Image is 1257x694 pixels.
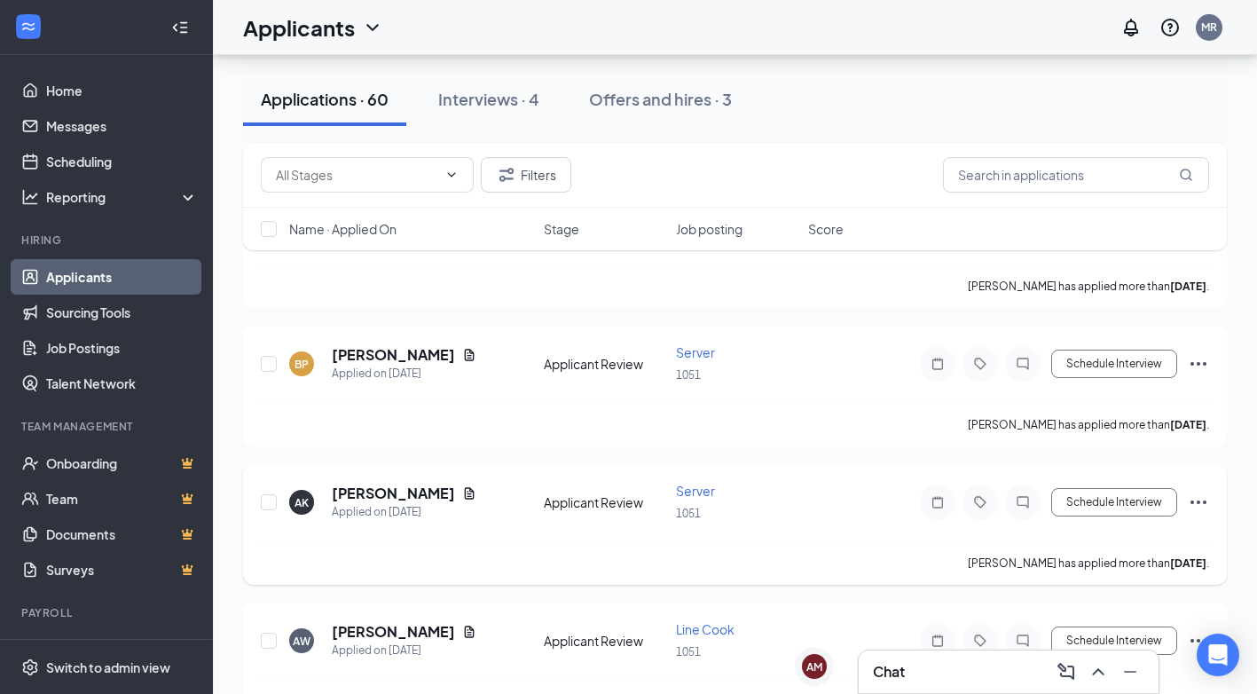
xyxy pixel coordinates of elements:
[46,659,170,676] div: Switch to admin view
[46,330,198,366] a: Job Postings
[21,419,194,434] div: Team Management
[21,188,39,206] svg: Analysis
[21,605,194,620] div: Payroll
[968,279,1209,294] p: [PERSON_NAME] has applied more than .
[676,483,715,499] span: Server
[444,168,459,182] svg: ChevronDown
[332,503,476,521] div: Applied on [DATE]
[46,517,198,552] a: DocumentsCrown
[1120,17,1142,38] svg: Notifications
[943,157,1209,193] input: Search in applications
[462,486,476,501] svg: Document
[332,345,455,365] h5: [PERSON_NAME]
[46,481,198,517] a: TeamCrown
[1116,658,1144,686] button: Minimize
[46,73,198,108] a: Home
[46,366,198,401] a: Talent Network
[496,164,517,185] svg: Filter
[1012,634,1033,648] svg: ChatInactive
[332,642,476,659] div: Applied on [DATE]
[332,484,455,503] h5: [PERSON_NAME]
[1170,280,1206,293] b: [DATE]
[462,625,476,639] svg: Document
[438,88,539,110] div: Interviews · 4
[20,18,37,35] svg: WorkstreamLogo
[544,220,579,238] span: Stage
[462,348,476,362] svg: Document
[1197,634,1239,676] div: Open Intercom Messenger
[1170,556,1206,570] b: [DATE]
[1051,350,1177,378] button: Schedule Interview
[970,495,991,509] svg: Tag
[968,556,1209,571] p: [PERSON_NAME] has applied more than .
[261,88,389,110] div: Applications · 60
[676,368,701,382] span: 1051
[46,108,198,144] a: Messages
[46,295,198,330] a: Sourcing Tools
[295,357,309,372] div: BP
[481,157,571,193] button: Filter Filters
[676,621,735,637] span: Line Cook
[676,645,701,659] span: 1051
[1088,661,1109,682] svg: ChevronUp
[46,188,199,206] div: Reporting
[295,495,309,510] div: AK
[1170,418,1206,431] b: [DATE]
[1012,357,1033,371] svg: ChatInactive
[1201,20,1217,35] div: MR
[171,19,189,36] svg: Collapse
[46,446,198,481] a: OnboardingCrown
[289,220,397,238] span: Name · Applied On
[589,88,732,110] div: Offers and hires · 3
[927,495,948,509] svg: Note
[544,632,665,650] div: Applicant Review
[1120,661,1141,682] svg: Minimize
[927,357,948,371] svg: Note
[332,365,476,382] div: Applied on [DATE]
[21,233,194,248] div: Hiring
[1051,488,1177,517] button: Schedule Interview
[676,220,742,238] span: Job posting
[927,634,948,648] svg: Note
[1179,168,1193,182] svg: MagnifyingGlass
[243,12,355,43] h1: Applicants
[676,507,701,520] span: 1051
[1188,492,1209,513] svg: Ellipses
[544,355,665,373] div: Applicant Review
[46,632,198,667] a: PayrollCrown
[1188,353,1209,375] svg: Ellipses
[46,259,198,295] a: Applicants
[293,634,310,649] div: AW
[968,417,1209,432] p: [PERSON_NAME] has applied more than .
[1012,495,1033,509] svg: ChatInactive
[276,165,437,185] input: All Stages
[1159,17,1181,38] svg: QuestionInfo
[544,493,665,511] div: Applicant Review
[21,659,39,676] svg: Settings
[1188,630,1209,651] svg: Ellipses
[1051,627,1177,655] button: Schedule Interview
[1056,661,1077,682] svg: ComposeMessage
[970,357,991,371] svg: Tag
[970,634,991,648] svg: Tag
[1052,658,1080,686] button: ComposeMessage
[46,552,198,588] a: SurveysCrown
[362,17,383,38] svg: ChevronDown
[806,659,822,674] div: AM
[46,144,198,179] a: Scheduling
[332,622,455,642] h5: [PERSON_NAME]
[808,220,844,238] span: Score
[873,662,905,682] h3: Chat
[1084,658,1112,686] button: ChevronUp
[676,344,715,360] span: Server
